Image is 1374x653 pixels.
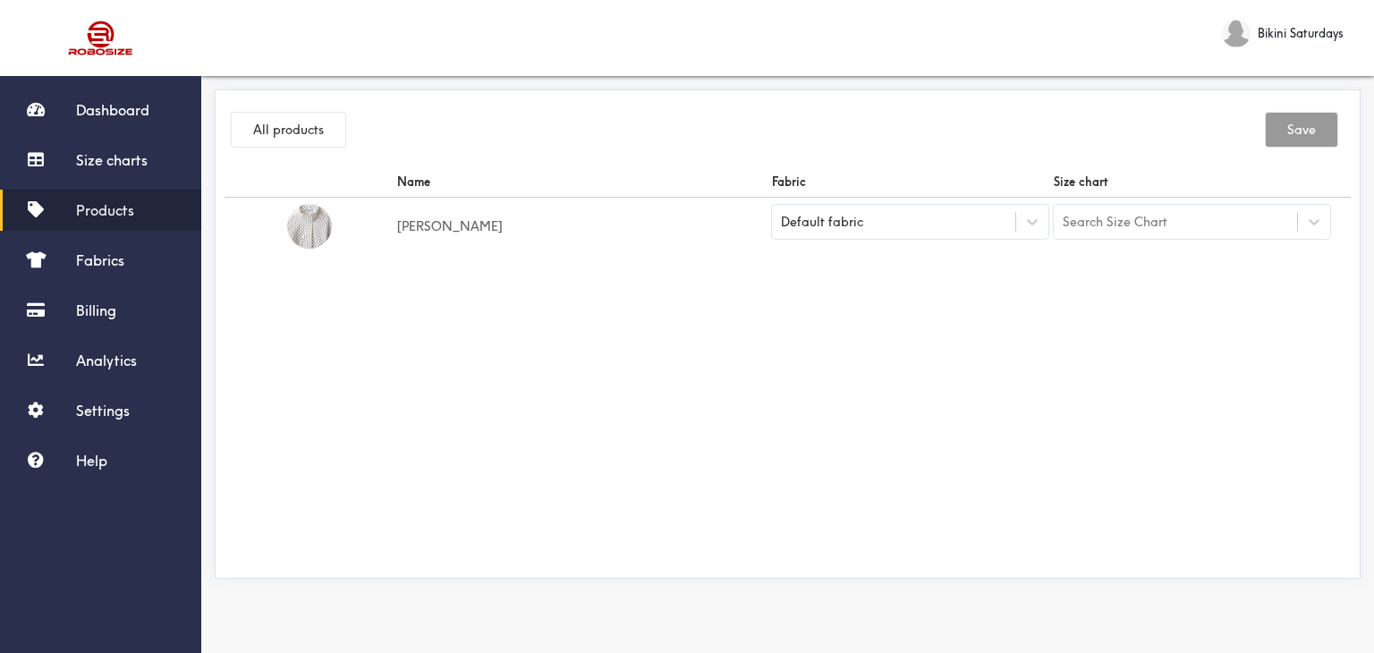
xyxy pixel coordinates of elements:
span: Size charts [76,151,148,169]
div: Search Size Chart [1063,212,1167,232]
span: Analytics [76,352,137,369]
th: Size chart [1051,166,1333,198]
span: Dashboard [76,101,149,119]
td: [PERSON_NAME] [394,198,770,256]
span: Help [76,452,107,470]
th: Fabric [769,166,1051,198]
div: Default fabric [781,212,863,232]
img: Robosize [34,13,168,63]
img: Bikini Saturdays [1222,19,1251,47]
span: Billing [76,301,116,319]
span: Bikini Saturdays [1258,23,1344,43]
th: Name [394,166,770,198]
span: Settings [76,402,130,420]
button: All products [232,113,345,147]
button: Save [1266,113,1337,147]
span: Fabrics [76,251,124,269]
span: Products [76,201,134,219]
